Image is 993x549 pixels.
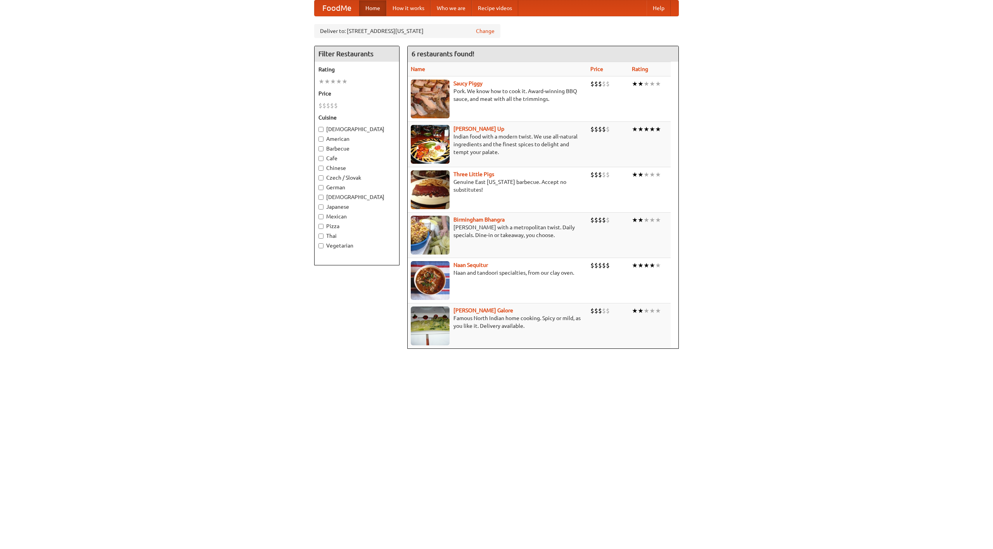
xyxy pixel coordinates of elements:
[590,66,603,72] a: Price
[602,307,606,315] li: $
[318,174,395,182] label: Czech / Slovak
[411,261,450,300] img: naansequitur.jpg
[318,66,395,73] h5: Rating
[334,101,338,110] li: $
[644,261,649,270] li: ★
[590,80,594,88] li: $
[632,170,638,179] li: ★
[655,170,661,179] li: ★
[431,0,472,16] a: Who we are
[318,193,395,201] label: [DEMOGRAPHIC_DATA]
[655,261,661,270] li: ★
[330,77,336,86] li: ★
[318,145,395,152] label: Barbecue
[411,307,450,345] img: currygalore.jpg
[318,137,324,142] input: American
[649,80,655,88] li: ★
[318,146,324,151] input: Barbecue
[318,222,395,230] label: Pizza
[644,125,649,133] li: ★
[326,101,330,110] li: $
[318,77,324,86] li: ★
[453,126,504,132] b: [PERSON_NAME] Up
[644,216,649,224] li: ★
[411,314,584,330] p: Famous North Indian home cooking. Spicy or mild, as you like it. Delivery available.
[649,125,655,133] li: ★
[638,261,644,270] li: ★
[318,164,395,172] label: Chinese
[315,0,359,16] a: FoodMe
[453,216,505,223] a: Birmingham Bhangra
[411,133,584,156] p: Indian food with a modern twist. We use all-natural ingredients and the finest spices to delight ...
[318,213,395,220] label: Mexican
[644,80,649,88] li: ★
[318,135,395,143] label: American
[598,170,602,179] li: $
[590,170,594,179] li: $
[318,234,324,239] input: Thai
[644,170,649,179] li: ★
[590,261,594,270] li: $
[638,80,644,88] li: ★
[598,80,602,88] li: $
[453,307,513,313] a: [PERSON_NAME] Galore
[602,216,606,224] li: $
[318,127,324,132] input: [DEMOGRAPHIC_DATA]
[318,166,324,171] input: Chinese
[594,307,598,315] li: $
[359,0,386,16] a: Home
[602,80,606,88] li: $
[453,171,494,177] a: Three Little Pigs
[632,261,638,270] li: ★
[598,216,602,224] li: $
[594,261,598,270] li: $
[594,125,598,133] li: $
[655,307,661,315] li: ★
[632,125,638,133] li: ★
[411,170,450,209] img: littlepigs.jpg
[638,216,644,224] li: ★
[472,0,518,16] a: Recipe videos
[318,125,395,133] label: [DEMOGRAPHIC_DATA]
[318,90,395,97] h5: Price
[318,154,395,162] label: Cafe
[638,170,644,179] li: ★
[590,216,594,224] li: $
[632,216,638,224] li: ★
[590,307,594,315] li: $
[606,125,610,133] li: $
[649,261,655,270] li: ★
[655,80,661,88] li: ★
[655,125,661,133] li: ★
[453,80,483,87] a: Saucy Piggy
[476,27,495,35] a: Change
[602,170,606,179] li: $
[318,224,324,229] input: Pizza
[411,80,450,118] img: saucy.jpg
[602,125,606,133] li: $
[606,170,610,179] li: $
[342,77,348,86] li: ★
[322,101,326,110] li: $
[594,170,598,179] li: $
[336,77,342,86] li: ★
[655,216,661,224] li: ★
[411,66,425,72] a: Name
[318,101,322,110] li: $
[453,262,488,268] a: Naan Sequitur
[324,77,330,86] li: ★
[318,156,324,161] input: Cafe
[412,50,474,57] ng-pluralize: 6 restaurants found!
[318,204,324,210] input: Japanese
[318,184,395,191] label: German
[411,216,450,255] img: bhangra.jpg
[411,87,584,103] p: Pork. We know how to cook it. Award-winning BBQ sauce, and meat with all the trimmings.
[318,175,324,180] input: Czech / Slovak
[318,243,324,248] input: Vegetarian
[314,24,500,38] div: Deliver to: [STREET_ADDRESS][US_STATE]
[590,125,594,133] li: $
[606,307,610,315] li: $
[318,185,324,190] input: German
[606,80,610,88] li: $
